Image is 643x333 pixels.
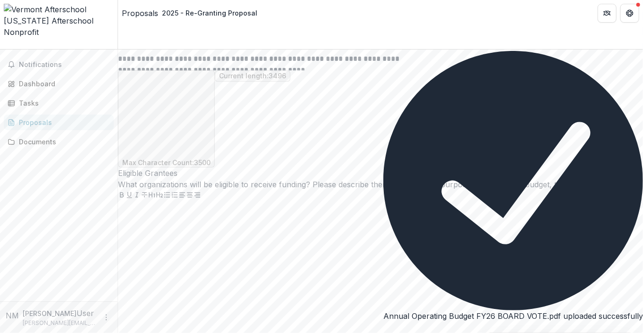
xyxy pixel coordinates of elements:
button: More [101,312,112,323]
div: [US_STATE] Afterschool [4,15,114,26]
button: Heading 2 [156,190,163,201]
div: Nicole Miller [6,310,19,321]
p: Max Character Count: 3500 [122,159,211,167]
a: Documents [4,134,114,150]
div: What organizations will be eligible to receive funding? Please describe them: What is their purpo... [118,179,643,190]
div: Documents [19,137,106,147]
button: Bold [118,190,126,201]
button: Underline [126,190,133,201]
button: Heading 1 [148,190,156,201]
nav: breadcrumb [122,6,261,20]
p: Current length: 3496 [219,72,286,80]
button: Get Help [620,4,639,23]
a: Proposals [122,8,158,19]
div: Proposals [19,117,106,127]
button: Notifications [4,57,114,72]
button: Ordered List [171,190,178,201]
button: Align Center [186,190,194,201]
p: User [76,308,94,319]
div: Tasks [19,98,106,108]
button: Strike [141,190,148,201]
span: Notifications [19,61,110,69]
button: Align Right [194,190,201,201]
button: Partners [598,4,617,23]
button: Bullet List [163,190,171,201]
a: Proposals [4,115,114,130]
a: Tasks [4,95,114,111]
button: Italicize [133,190,141,201]
span: Nonprofit [4,27,39,37]
button: Align Left [178,190,186,201]
div: Dashboard [19,79,106,89]
a: Dashboard [4,76,114,92]
p: [PERSON_NAME][EMAIL_ADDRESS][DOMAIN_NAME] [23,319,97,327]
p: Eligible Grantees [118,167,643,179]
p: [PERSON_NAME] [23,308,76,318]
div: 2025 - Re-Granting Proposal [162,8,257,18]
img: Vermont Afterschool [4,4,114,15]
